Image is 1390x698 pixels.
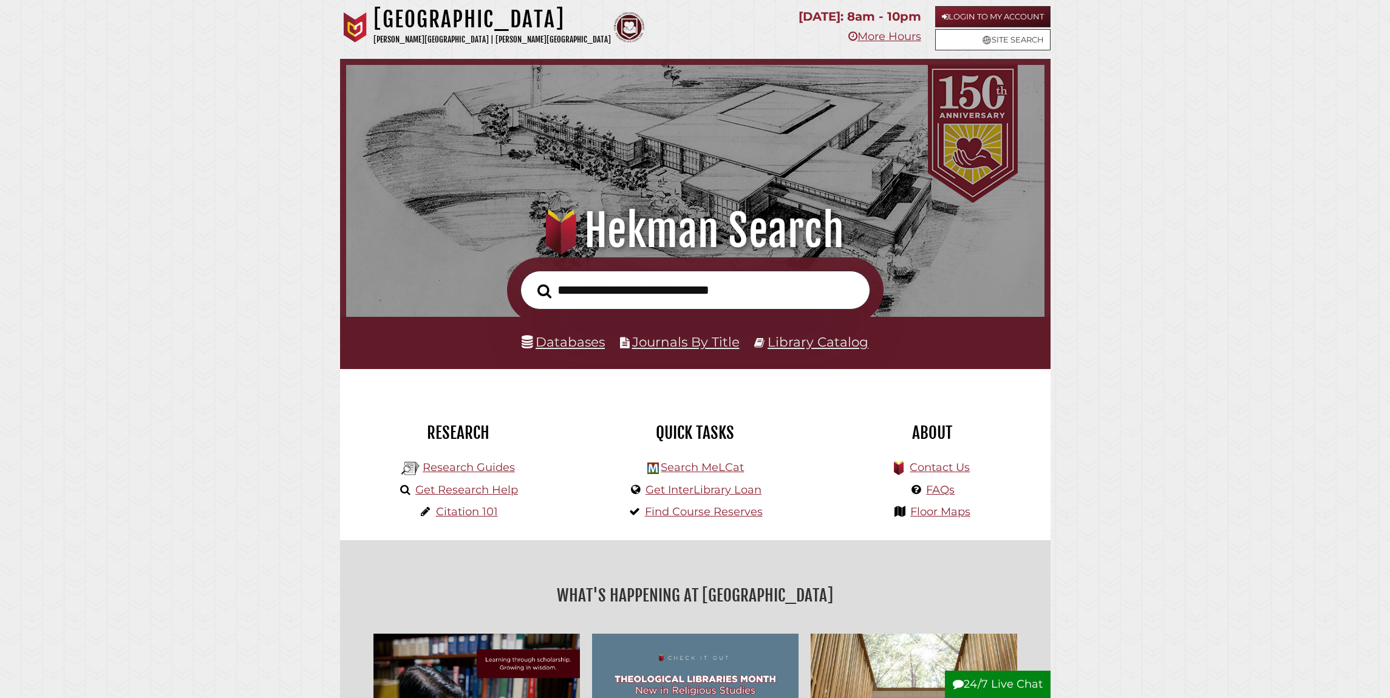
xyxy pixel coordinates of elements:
[823,422,1041,443] h2: About
[531,280,557,302] button: Search
[367,204,1023,257] h1: Hekman Search
[799,6,921,27] p: [DATE]: 8am - 10pm
[349,422,568,443] h2: Research
[935,29,1051,50] a: Site Search
[586,422,805,443] h2: Quick Tasks
[661,461,744,474] a: Search MeLCat
[423,461,515,474] a: Research Guides
[349,581,1041,609] h2: What's Happening at [GEOGRAPHIC_DATA]
[614,12,644,42] img: Calvin Theological Seminary
[415,483,518,496] a: Get Research Help
[926,483,955,496] a: FAQs
[537,283,551,299] i: Search
[935,6,1051,27] a: Login to My Account
[373,6,611,33] h1: [GEOGRAPHIC_DATA]
[646,483,761,496] a: Get InterLibrary Loan
[910,461,970,474] a: Contact Us
[768,334,868,350] a: Library Catalog
[340,12,370,42] img: Calvin University
[522,334,605,350] a: Databases
[848,30,921,43] a: More Hours
[910,505,970,518] a: Floor Maps
[645,505,763,518] a: Find Course Reserves
[436,505,498,518] a: Citation 101
[373,33,611,47] p: [PERSON_NAME][GEOGRAPHIC_DATA] | [PERSON_NAME][GEOGRAPHIC_DATA]
[401,459,420,478] img: Hekman Library Logo
[647,463,659,474] img: Hekman Library Logo
[632,334,740,350] a: Journals By Title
